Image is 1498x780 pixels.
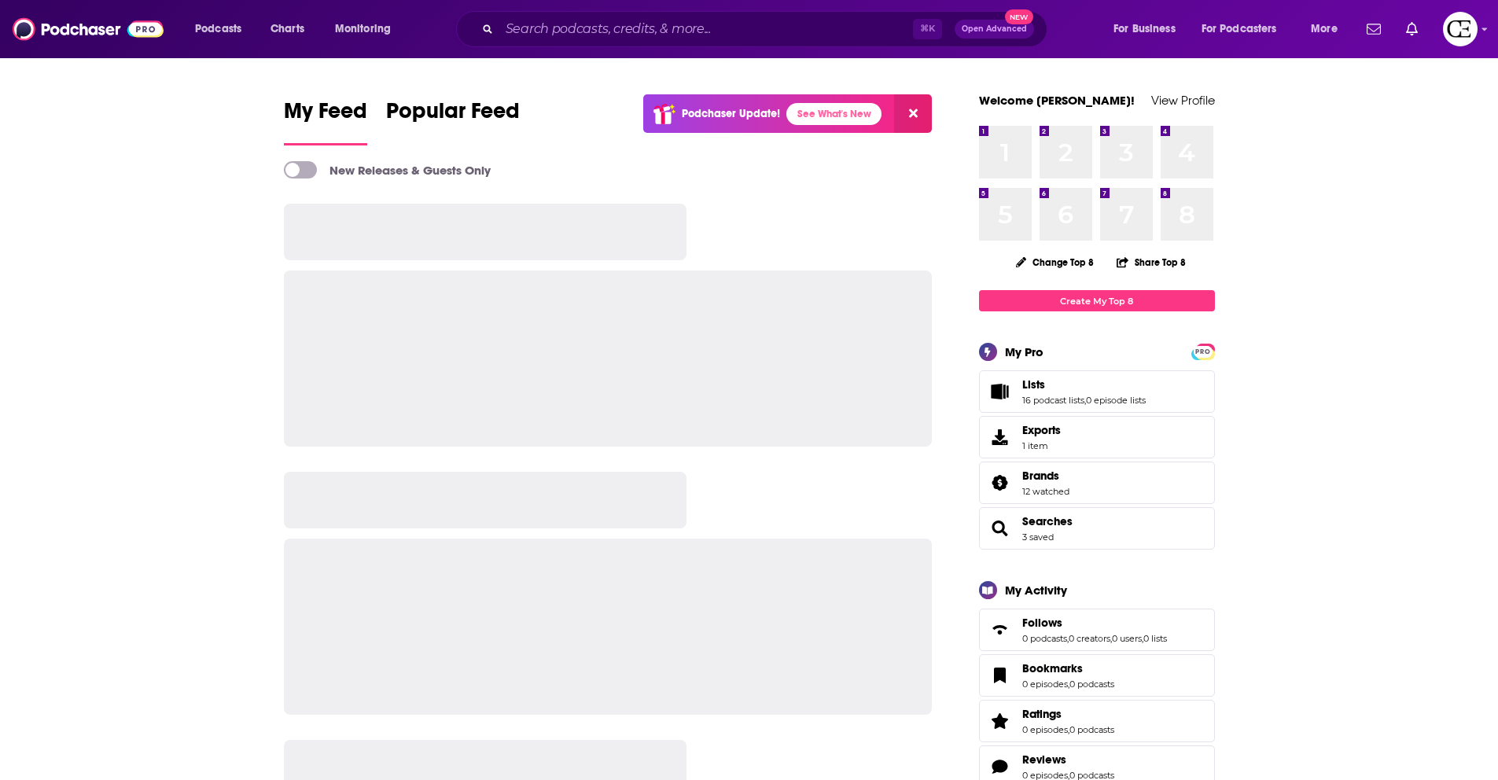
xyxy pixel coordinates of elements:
[1022,423,1061,437] span: Exports
[979,370,1215,413] span: Lists
[682,107,780,120] p: Podchaser Update!
[1116,247,1187,278] button: Share Top 8
[1022,679,1068,690] a: 0 episodes
[1022,616,1167,630] a: Follows
[1022,707,1114,721] a: Ratings
[1360,16,1387,42] a: Show notifications dropdown
[786,103,882,125] a: See What's New
[979,462,1215,504] span: Brands
[1311,18,1338,40] span: More
[1007,252,1104,272] button: Change Top 8
[985,619,1016,641] a: Follows
[195,18,241,40] span: Podcasts
[1191,17,1300,42] button: open menu
[1400,16,1424,42] a: Show notifications dropdown
[1022,395,1084,406] a: 16 podcast lists
[1022,469,1069,483] a: Brands
[985,756,1016,778] a: Reviews
[260,17,314,42] a: Charts
[1202,18,1277,40] span: For Podcasters
[1068,679,1069,690] span: ,
[1443,12,1478,46] span: Logged in as cozyearthaudio
[979,609,1215,651] span: Follows
[1022,633,1067,644] a: 0 podcasts
[979,416,1215,458] a: Exports
[1443,12,1478,46] button: Show profile menu
[1086,395,1146,406] a: 0 episode lists
[1022,661,1083,675] span: Bookmarks
[985,517,1016,539] a: Searches
[1005,9,1033,24] span: New
[1110,633,1112,644] span: ,
[979,700,1215,742] span: Ratings
[1022,440,1061,451] span: 1 item
[985,664,1016,686] a: Bookmarks
[1005,583,1067,598] div: My Activity
[1022,752,1066,767] span: Reviews
[184,17,262,42] button: open menu
[1102,17,1195,42] button: open menu
[1022,724,1068,735] a: 0 episodes
[985,426,1016,448] span: Exports
[1022,752,1114,767] a: Reviews
[1069,724,1114,735] a: 0 podcasts
[324,17,411,42] button: open menu
[284,161,491,178] a: New Releases & Guests Only
[913,19,942,39] span: ⌘ K
[1300,17,1357,42] button: open menu
[284,97,367,134] span: My Feed
[1022,707,1062,721] span: Ratings
[1022,377,1045,392] span: Lists
[471,11,1062,47] div: Search podcasts, credits, & more...
[1194,345,1213,357] a: PRO
[284,97,367,145] a: My Feed
[979,654,1215,697] span: Bookmarks
[985,472,1016,494] a: Brands
[1113,18,1176,40] span: For Business
[1022,661,1114,675] a: Bookmarks
[1068,724,1069,735] span: ,
[1194,346,1213,358] span: PRO
[386,97,520,134] span: Popular Feed
[962,25,1027,33] span: Open Advanced
[499,17,913,42] input: Search podcasts, credits, & more...
[985,381,1016,403] a: Lists
[1022,469,1059,483] span: Brands
[1151,93,1215,108] a: View Profile
[979,290,1215,311] a: Create My Top 8
[1022,514,1073,528] a: Searches
[1112,633,1142,644] a: 0 users
[979,93,1135,108] a: Welcome [PERSON_NAME]!
[1005,344,1043,359] div: My Pro
[13,14,164,44] img: Podchaser - Follow, Share and Rate Podcasts
[1443,12,1478,46] img: User Profile
[1022,616,1062,630] span: Follows
[386,97,520,145] a: Popular Feed
[1022,532,1054,543] a: 3 saved
[1022,377,1146,392] a: Lists
[979,507,1215,550] span: Searches
[1069,679,1114,690] a: 0 podcasts
[955,20,1034,39] button: Open AdvancedNew
[1143,633,1167,644] a: 0 lists
[1067,633,1069,644] span: ,
[985,710,1016,732] a: Ratings
[1022,486,1069,497] a: 12 watched
[1142,633,1143,644] span: ,
[1069,633,1110,644] a: 0 creators
[335,18,391,40] span: Monitoring
[271,18,304,40] span: Charts
[1084,395,1086,406] span: ,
